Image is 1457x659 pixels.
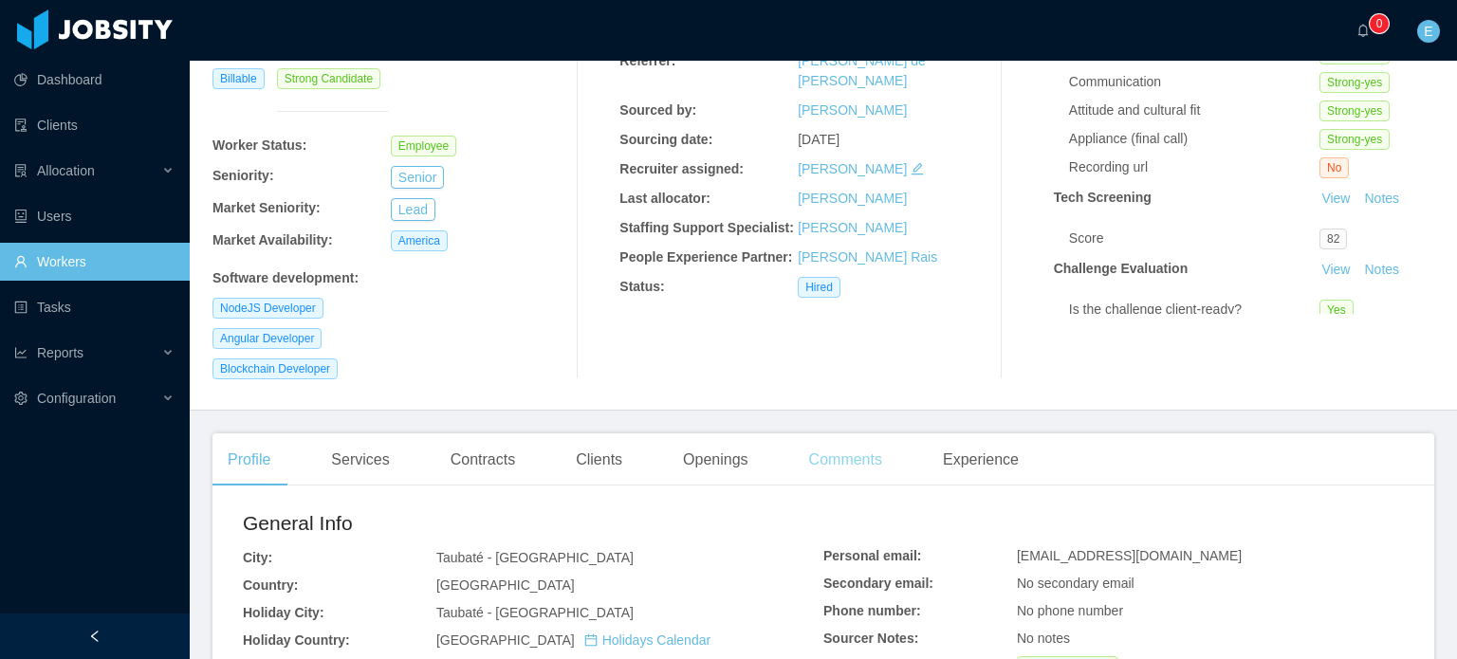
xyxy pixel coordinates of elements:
button: Notes [1356,188,1407,211]
i: icon: setting [14,392,28,405]
b: Holiday Country: [243,632,350,648]
span: No phone number [1017,603,1123,618]
i: icon: bell [1356,24,1370,37]
b: Staffing Support Specialist: [619,220,794,235]
b: Phone number: [823,603,921,618]
sup: 0 [1370,14,1389,33]
span: Strong Candidate [277,68,380,89]
a: [PERSON_NAME] [798,191,907,206]
h2: General Info [243,508,823,539]
button: Lead [391,198,435,221]
span: Strong-yes [1319,101,1390,121]
span: Strong-yes [1319,72,1390,93]
span: 82 [1319,229,1347,249]
b: Holiday City: [243,605,324,620]
span: No secondary email [1017,576,1134,591]
b: Recruiter assigned: [619,161,744,176]
b: Secondary email: [823,576,933,591]
div: Services [316,433,404,486]
div: Profile [212,433,286,486]
b: City: [243,550,272,565]
a: icon: userWorkers [14,243,175,281]
b: People Experience Partner: [619,249,792,265]
a: icon: calendarHolidays Calendar [584,632,710,648]
div: Clients [561,433,637,486]
span: America [391,230,448,251]
span: E [1424,20,1432,43]
div: Openings [668,433,764,486]
b: Market Availability: [212,232,333,247]
i: icon: line-chart [14,346,28,359]
span: Configuration [37,391,116,406]
span: Angular Developer [212,328,322,349]
div: Attitude and cultural fit [1069,101,1319,120]
div: Comments [794,433,897,486]
b: Status: [619,279,664,294]
span: Blockchain Developer [212,358,338,379]
span: Employee [391,136,456,156]
a: icon: profileTasks [14,288,175,326]
span: [EMAIL_ADDRESS][DOMAIN_NAME] [1017,548,1242,563]
strong: Tech Screening [1054,190,1152,205]
a: View [1315,262,1356,277]
div: Is the challenge client-ready? [1069,300,1319,320]
a: [PERSON_NAME] [798,102,907,118]
b: Personal email: [823,548,922,563]
strong: Challenge Evaluation [1054,261,1189,276]
b: Sourcer Notes: [823,631,918,646]
b: Software development : [212,270,359,285]
div: Experience [928,433,1034,486]
span: No [1319,157,1349,178]
div: Recording url [1069,157,1319,177]
a: icon: auditClients [14,106,175,144]
i: icon: edit [911,162,924,175]
span: [GEOGRAPHIC_DATA] [436,632,710,648]
b: Seniority: [212,168,274,183]
div: Appliance (final call) [1069,129,1319,149]
span: Allocation [37,163,95,178]
a: View [1315,191,1356,206]
span: Taubaté - [GEOGRAPHIC_DATA] [436,605,634,620]
span: No notes [1017,631,1070,646]
span: Reports [37,345,83,360]
b: Market Seniority: [212,200,321,215]
span: Taubaté - [GEOGRAPHIC_DATA] [436,550,634,565]
b: Sourced by: [619,102,696,118]
b: Sourcing date: [619,132,712,147]
div: Score [1069,229,1319,248]
b: Referrer: [619,53,675,68]
a: icon: robotUsers [14,197,175,235]
a: [PERSON_NAME] [798,220,907,235]
b: Worker Status: [212,137,306,153]
a: [PERSON_NAME] Rais [798,249,937,265]
span: Yes [1319,300,1354,320]
span: Hired [798,277,840,298]
span: NodeJS Developer [212,298,323,319]
a: [PERSON_NAME] [798,161,907,176]
div: Contracts [435,433,530,486]
span: [GEOGRAPHIC_DATA] [436,577,575,593]
i: icon: calendar [584,633,598,647]
span: [DATE] [798,132,839,147]
button: Senior [391,166,444,189]
b: Last allocator: [619,191,710,206]
a: icon: pie-chartDashboard [14,61,175,99]
div: Communication [1069,72,1319,92]
b: Country: [243,577,298,593]
span: Strong-yes [1319,129,1390,150]
i: icon: solution [14,164,28,177]
span: Billable [212,68,265,89]
button: Notes [1356,259,1407,282]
